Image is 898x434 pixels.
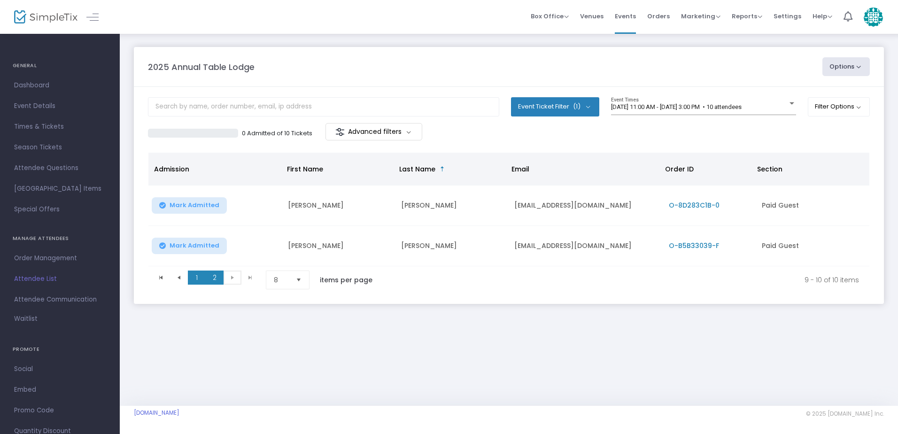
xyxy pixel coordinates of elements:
[152,238,227,254] button: Mark Admitted
[148,61,255,73] m-panel-title: 2025 Annual Table Lodge
[580,4,604,28] span: Venues
[14,314,38,324] span: Waitlist
[511,164,529,174] span: Email
[325,123,423,140] m-button: Advanced filters
[175,274,183,281] span: Go to the previous page
[732,12,762,21] span: Reports
[148,153,869,266] div: Data table
[188,271,206,285] span: Page 1
[806,410,884,418] span: © 2025 [DOMAIN_NAME] Inc.
[14,273,106,285] span: Attendee List
[509,186,663,226] td: [EMAIL_ADDRESS][DOMAIN_NAME]
[392,271,859,289] kendo-pager-info: 9 - 10 of 10 items
[615,4,636,28] span: Events
[681,12,720,21] span: Marketing
[170,242,219,249] span: Mark Admitted
[206,271,224,285] span: Page 2
[757,164,782,174] span: Section
[14,294,106,306] span: Attendee Communication
[665,164,694,174] span: Order ID
[14,79,106,92] span: Dashboard
[774,4,801,28] span: Settings
[170,271,188,285] span: Go to the previous page
[669,241,719,250] span: O-B5B33039-F
[669,201,720,210] span: O-8D283C1B-0
[756,186,869,226] td: Paid Guest
[292,271,305,289] button: Select
[170,201,219,209] span: Mark Admitted
[14,162,106,174] span: Attendee Questions
[395,226,509,266] td: [PERSON_NAME]
[395,186,509,226] td: [PERSON_NAME]
[13,56,107,75] h4: GENERAL
[573,103,581,110] span: (1)
[439,165,446,173] span: Sortable
[14,141,106,154] span: Season Tickets
[14,363,106,375] span: Social
[242,129,312,138] p: 0 Admitted of 10 Tickets
[509,226,663,266] td: [EMAIL_ADDRESS][DOMAIN_NAME]
[13,229,107,248] h4: MANAGE ATTENDEES
[647,4,670,28] span: Orders
[282,186,395,226] td: [PERSON_NAME]
[14,121,106,133] span: Times & Tickets
[399,164,435,174] span: Last Name
[611,103,742,110] span: [DATE] 11:00 AM - [DATE] 3:00 PM • 10 attendees
[756,226,869,266] td: Paid Guest
[808,97,870,116] button: Filter Options
[335,127,345,137] img: filter
[282,226,395,266] td: [PERSON_NAME]
[152,197,227,214] button: Mark Admitted
[134,409,179,417] a: [DOMAIN_NAME]
[822,57,870,76] button: Options
[274,275,288,285] span: 8
[14,100,106,112] span: Event Details
[14,384,106,396] span: Embed
[813,12,832,21] span: Help
[152,271,170,285] span: Go to the first page
[13,340,107,359] h4: PROMOTE
[154,164,189,174] span: Admission
[14,404,106,417] span: Promo Code
[14,203,106,216] span: Special Offers
[511,97,599,116] button: Event Ticket Filter(1)
[14,183,106,195] span: [GEOGRAPHIC_DATA] Items
[157,274,165,281] span: Go to the first page
[531,12,569,21] span: Box Office
[14,252,106,264] span: Order Management
[287,164,323,174] span: First Name
[320,275,372,285] label: items per page
[148,97,499,116] input: Search by name, order number, email, ip address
